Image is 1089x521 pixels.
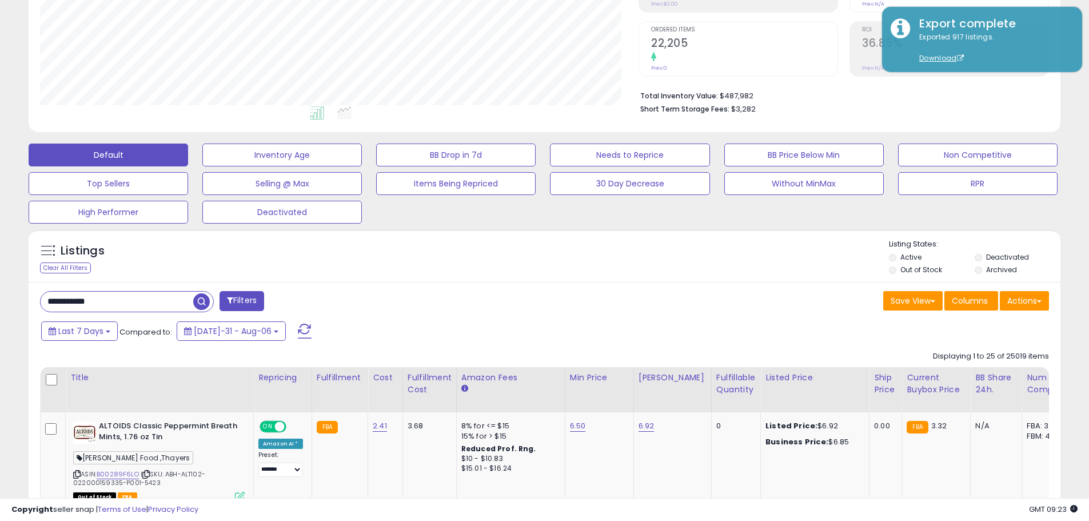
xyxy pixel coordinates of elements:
div: Amazon Fees [461,372,560,384]
div: Repricing [258,372,307,384]
div: Ship Price [874,372,897,396]
a: 2.41 [373,420,387,432]
h2: 22,205 [651,37,837,52]
b: Short Term Storage Fees: [640,104,729,114]
button: Filters [220,291,264,311]
div: Fulfillable Quantity [716,372,756,396]
span: All listings that are currently out of stock and unavailable for purchase on Amazon [73,492,116,502]
div: Num of Comp. [1027,372,1068,396]
button: Top Sellers [29,172,188,195]
small: Prev: N/A [862,65,884,71]
button: Selling @ Max [202,172,362,195]
div: [PERSON_NAME] [639,372,707,384]
label: Active [900,252,922,262]
button: Default [29,144,188,166]
div: Preset: [258,451,303,477]
button: BB Price Below Min [724,144,884,166]
span: FBA [118,492,137,502]
button: RPR [898,172,1058,195]
div: Fulfillment [317,372,363,384]
button: Deactivated [202,201,362,224]
small: Prev: N/A [862,1,884,7]
label: Out of Stock [900,265,942,275]
span: Last 7 Days [58,325,103,337]
div: 8% for <= $15 [461,421,556,431]
small: Prev: 0 [651,65,667,71]
label: Archived [986,265,1017,275]
img: 51byAs8jyIL._SL40_.jpg [73,421,96,444]
a: 6.50 [570,420,586,432]
p: Listing States: [889,239,1060,250]
div: Listed Price [765,372,864,384]
a: Download [919,53,964,63]
b: Reduced Prof. Rng. [461,444,536,454]
li: $487,982 [640,88,1040,102]
div: seller snap | | [11,504,198,515]
span: ROI [862,27,1048,33]
div: Amazon AI * [258,439,303,449]
div: FBA: 3 [1027,421,1064,431]
span: | SKU: ABH-ALT102-022000159335-P001-5423 [73,470,205,487]
div: Exported 917 listings. [911,32,1074,64]
div: 0.00 [874,421,893,431]
button: Non Competitive [898,144,1058,166]
button: High Performer [29,201,188,224]
div: FBM: 4 [1027,431,1064,442]
div: Fulfillment Cost [408,372,452,396]
div: Cost [373,372,398,384]
button: Last 7 Days [41,321,118,341]
div: $10 - $10.83 [461,454,556,464]
span: OFF [285,422,303,432]
strong: Copyright [11,504,53,515]
button: Save View [883,291,943,311]
a: 6.92 [639,420,655,432]
span: Ordered Items [651,27,837,33]
div: Clear All Filters [40,263,91,273]
small: Prev: $0.00 [651,1,678,7]
span: [PERSON_NAME] Food ,Thayers [73,451,193,464]
div: Min Price [570,372,629,384]
button: BB Drop in 7d [376,144,536,166]
a: B00289F6LO [97,470,139,479]
a: Privacy Policy [148,504,198,515]
b: ALTOIDS Classic Peppermint Breath Mints, 1.76 oz Tin [99,421,238,445]
div: $6.85 [765,437,860,447]
small: FBA [907,421,928,433]
b: Business Price: [765,436,828,447]
small: Amazon Fees. [461,384,468,394]
a: Terms of Use [98,504,146,515]
div: 3.68 [408,421,448,431]
button: Actions [1000,291,1049,311]
div: N/A [975,421,1013,431]
span: Columns [952,295,988,307]
div: Displaying 1 to 25 of 25019 items [933,351,1049,362]
b: Total Inventory Value: [640,91,718,101]
span: ON [261,422,275,432]
div: Export complete [911,15,1074,32]
small: FBA [317,421,338,433]
div: Current Buybox Price [907,372,966,396]
button: [DATE]-31 - Aug-06 [177,321,286,341]
span: [DATE]-31 - Aug-06 [194,325,272,337]
label: Deactivated [986,252,1029,262]
span: 3.32 [931,420,947,431]
h5: Listings [61,243,105,259]
div: BB Share 24h. [975,372,1017,396]
button: Needs to Reprice [550,144,709,166]
button: Columns [944,291,998,311]
button: Without MinMax [724,172,884,195]
div: 15% for > $15 [461,431,556,442]
span: Compared to: [119,327,172,337]
button: Inventory Age [202,144,362,166]
button: Items Being Repriced [376,172,536,195]
div: $6.92 [765,421,860,431]
div: 0 [716,421,752,431]
div: $15.01 - $16.24 [461,464,556,474]
button: 30 Day Decrease [550,172,709,195]
span: $3,282 [731,104,756,114]
h2: 36.85% [862,37,1048,52]
div: Title [70,372,249,384]
b: Listed Price: [765,420,817,431]
span: 2025-08-14 09:23 GMT [1029,504,1078,515]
